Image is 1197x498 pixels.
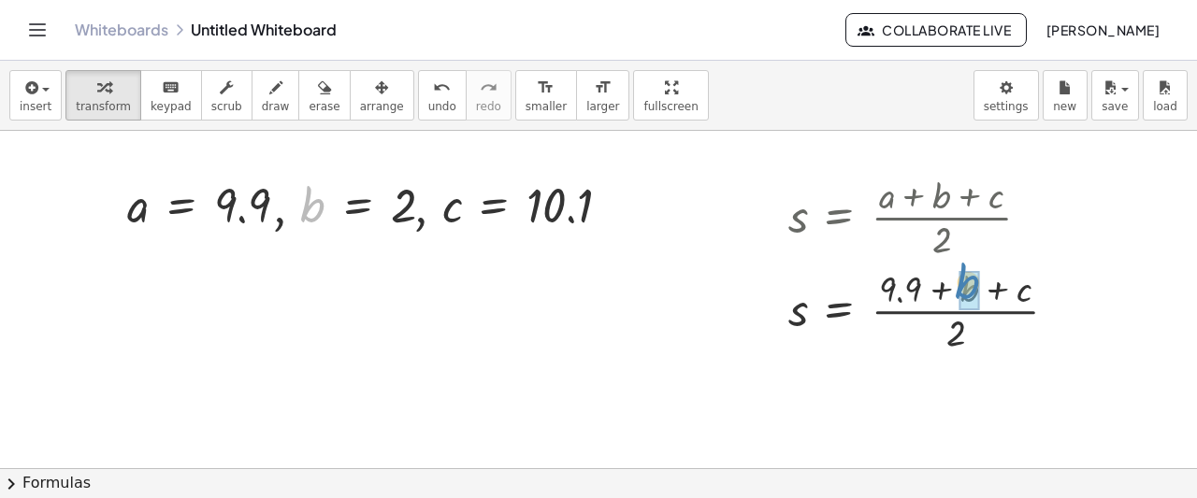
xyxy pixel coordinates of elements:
[984,100,1029,113] span: settings
[1053,100,1076,113] span: new
[433,77,451,99] i: undo
[1046,21,1160,38] span: [PERSON_NAME]
[861,21,1011,38] span: Collaborate Live
[350,70,414,121] button: arrange
[298,70,350,121] button: erase
[515,70,577,121] button: format_sizesmaller
[1153,100,1177,113] span: load
[476,100,501,113] span: redo
[201,70,252,121] button: scrub
[360,100,404,113] span: arrange
[22,15,52,45] button: Toggle navigation
[262,100,290,113] span: draw
[466,70,512,121] button: redoredo
[1043,70,1088,121] button: new
[1102,100,1128,113] span: save
[594,77,612,99] i: format_size
[151,100,192,113] span: keypad
[252,70,300,121] button: draw
[76,100,131,113] span: transform
[428,100,456,113] span: undo
[9,70,62,121] button: insert
[1091,70,1139,121] button: save
[75,21,168,39] a: Whiteboards
[586,100,619,113] span: larger
[845,13,1027,47] button: Collaborate Live
[211,100,242,113] span: scrub
[576,70,629,121] button: format_sizelarger
[65,70,141,121] button: transform
[526,100,567,113] span: smaller
[480,77,498,99] i: redo
[643,100,698,113] span: fullscreen
[20,100,51,113] span: insert
[309,100,339,113] span: erase
[633,70,708,121] button: fullscreen
[162,77,180,99] i: keyboard
[973,70,1039,121] button: settings
[140,70,202,121] button: keyboardkeypad
[537,77,555,99] i: format_size
[418,70,467,121] button: undoundo
[1143,70,1188,121] button: load
[1031,13,1175,47] button: [PERSON_NAME]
